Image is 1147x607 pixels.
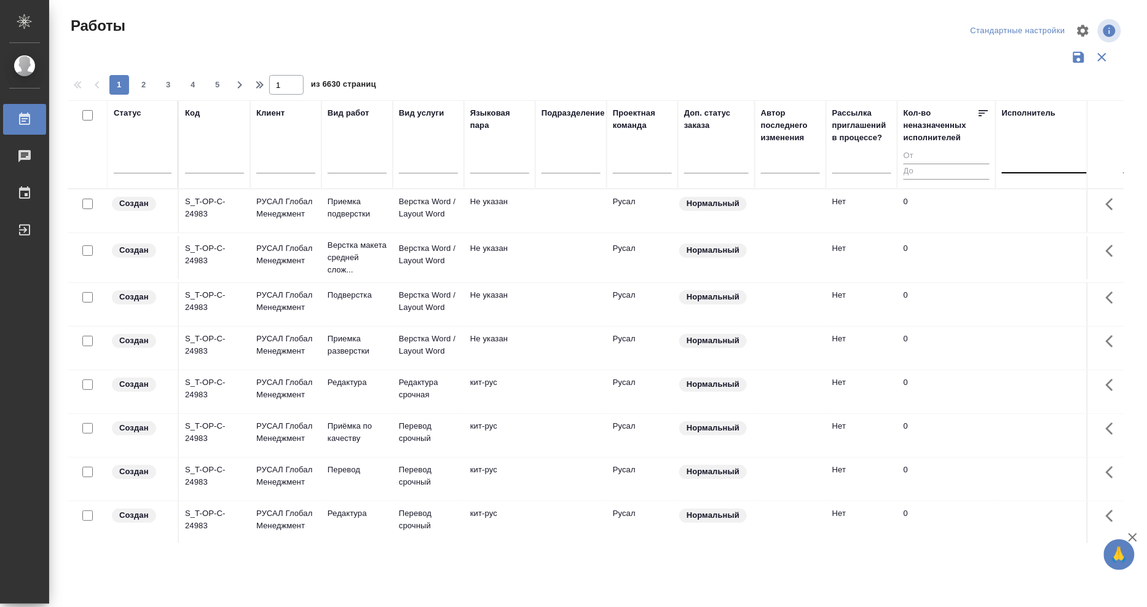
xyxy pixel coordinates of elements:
p: Верстка Word / Layout Word [399,289,458,314]
td: кит-рус [464,501,535,544]
p: Перевод [328,464,387,476]
input: До [904,164,990,179]
p: РУСАЛ Глобал Менеджмент [256,289,315,314]
p: Приемка подверстки [328,196,387,220]
div: Языковая пара [470,107,529,132]
span: Работы [68,16,125,36]
p: РУСАЛ Глобал Менеджмент [256,507,315,532]
td: Русал [607,189,678,232]
td: кит-рус [464,414,535,457]
div: Клиент [256,107,285,119]
td: Русал [607,458,678,501]
p: РУСАЛ Глобал Менеджмент [256,376,315,401]
p: Верстка макета средней слож... [328,239,387,276]
td: Русал [607,414,678,457]
p: Создан [119,197,149,210]
td: Русал [607,283,678,326]
td: 0 [897,501,996,544]
td: Нет [826,501,897,544]
div: Заказ еще не согласован с клиентом, искать исполнителей рано [111,333,171,349]
td: Нет [826,283,897,326]
p: Верстка Word / Layout Word [399,196,458,220]
div: Вид услуги [399,107,444,119]
div: Подразделение [542,107,605,119]
span: 4 [183,79,203,91]
td: Не указан [464,327,535,370]
div: Заказ еще не согласован с клиентом, искать исполнителей рано [111,196,171,212]
p: Перевод срочный [399,420,458,445]
div: Исполнитель [1002,107,1056,119]
td: 0 [897,236,996,279]
p: Редактура срочная [399,376,458,401]
button: 🙏 [1104,539,1135,570]
td: Русал [607,327,678,370]
button: 4 [183,75,203,95]
p: РУСАЛ Глобал Менеджмент [256,333,315,357]
div: S_T-OP-C-24983 [185,242,244,267]
td: Не указан [464,283,535,326]
p: РУСАЛ Глобал Менеджмент [256,242,315,267]
td: кит-рус [464,370,535,413]
td: кит-рус [464,458,535,501]
p: Редактура [328,507,387,520]
div: Рассылка приглашений в процессе? [832,107,891,144]
p: Создан [119,335,149,347]
div: Заказ еще не согласован с клиентом, искать исполнителей рано [111,464,171,480]
p: Нормальный [687,335,739,347]
div: Заказ еще не согласован с клиентом, искать исполнителей рано [111,242,171,259]
span: 5 [208,79,227,91]
div: S_T-OP-C-24983 [185,196,244,220]
td: Нет [826,189,897,232]
td: Не указан [464,236,535,279]
div: S_T-OP-C-24983 [185,420,244,445]
p: Нормальный [687,466,739,478]
button: 5 [208,75,227,95]
td: 0 [897,370,996,413]
td: Русал [607,501,678,544]
p: Нормальный [687,509,739,522]
span: 3 [159,79,178,91]
td: Нет [826,327,897,370]
p: Создан [119,422,149,434]
p: РУСАЛ Глобал Менеджмент [256,464,315,488]
button: 3 [159,75,178,95]
div: Заказ еще не согласован с клиентом, искать исполнителей рано [111,289,171,306]
p: Нормальный [687,197,739,210]
td: Русал [607,236,678,279]
p: Приемка разверстки [328,333,387,357]
p: Нормальный [687,378,739,391]
p: Нормальный [687,422,739,434]
div: Автор последнего изменения [761,107,820,144]
td: Нет [826,236,897,279]
div: S_T-OP-C-24983 [185,507,244,532]
td: 0 [897,189,996,232]
p: Верстка Word / Layout Word [399,333,458,357]
td: Русал [607,370,678,413]
input: От [904,149,990,164]
p: Верстка Word / Layout Word [399,242,458,267]
td: Нет [826,414,897,457]
button: Здесь прячутся важные кнопки [1098,414,1128,443]
button: Здесь прячутся важные кнопки [1098,458,1128,487]
button: Здесь прячутся важные кнопки [1098,327,1128,356]
span: из 6630 страниц [311,77,376,95]
div: Доп. статус заказа [684,107,749,132]
button: Здесь прячутся важные кнопки [1098,236,1128,266]
p: Перевод срочный [399,464,458,488]
button: 2 [134,75,154,95]
p: Создан [119,291,149,303]
td: Нет [826,370,897,413]
div: split button [968,22,1068,41]
span: Настроить таблицу [1068,16,1098,46]
td: 0 [897,414,996,457]
p: Приёмка по качеству [328,420,387,445]
div: Проектная команда [613,107,672,132]
div: Заказ еще не согласован с клиентом, искать исполнителей рано [111,420,171,437]
p: Подверстка [328,289,387,301]
p: Нормальный [687,291,739,303]
button: Здесь прячутся важные кнопки [1098,189,1128,219]
div: Заказ еще не согласован с клиентом, искать исполнителей рано [111,376,171,393]
div: S_T-OP-C-24983 [185,289,244,314]
div: S_T-OP-C-24983 [185,376,244,401]
span: 🙏 [1109,542,1130,568]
